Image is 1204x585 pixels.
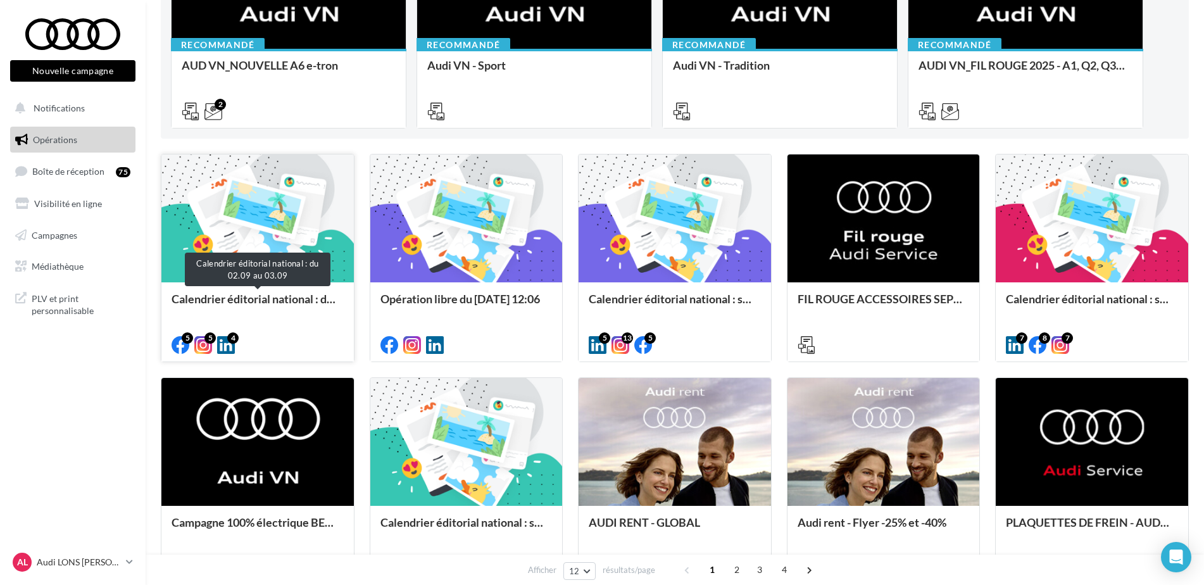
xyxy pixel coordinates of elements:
span: PLV et print personnalisable [32,290,130,317]
span: 1 [702,560,722,580]
div: Opération libre du [DATE] 12:06 [380,292,553,318]
span: Campagnes [32,229,77,240]
span: Médiathèque [32,261,84,272]
div: 7 [1016,332,1027,344]
div: 4 [227,332,239,344]
div: Recommandé [171,38,265,52]
div: 2 [215,99,226,110]
a: AL Audi LONS [PERSON_NAME] [10,550,135,574]
button: Nouvelle campagne [10,60,135,82]
div: Recommandé [908,38,1001,52]
div: 7 [1062,332,1073,344]
div: Audi VN - Tradition [673,59,887,84]
span: 12 [569,566,580,576]
div: 5 [599,332,610,344]
span: résultats/page [603,564,655,576]
div: Calendrier éditorial national : semaine du 28.07 au 03.08 [380,516,553,541]
span: Visibilité en ligne [34,198,102,209]
div: 5 [204,332,216,344]
div: FIL ROUGE ACCESSOIRES SEPTEMBRE - AUDI SERVICE [798,292,970,318]
a: PLV et print personnalisable [8,285,138,322]
div: 8 [1039,332,1050,344]
span: Afficher [528,564,556,576]
div: Open Intercom Messenger [1161,542,1191,572]
span: 4 [774,560,794,580]
div: Recommandé [662,38,756,52]
div: 5 [644,332,656,344]
span: AL [17,556,28,569]
div: AUDI RENT - GLOBAL [589,516,761,541]
div: 5 [182,332,193,344]
a: Visibilité en ligne [8,191,138,217]
div: Calendrier éditorial national : semaines du 04.08 au 25.08 [1006,292,1178,318]
div: Recommandé [417,38,510,52]
span: 2 [727,560,747,580]
span: 3 [749,560,770,580]
div: Calendrier éditorial national : du 02.09 au 03.09 [172,292,344,318]
span: Opérations [33,134,77,145]
div: Audi rent - Flyer -25% et -40% [798,516,970,541]
span: Notifications [34,103,85,113]
a: Opérations [8,127,138,153]
div: AUDI VN_FIL ROUGE 2025 - A1, Q2, Q3, Q5 et Q4 e-tron [919,59,1132,84]
a: Boîte de réception75 [8,158,138,185]
div: Audi VN - Sport [427,59,641,84]
button: Notifications [8,95,133,122]
div: 13 [622,332,633,344]
div: 75 [116,167,130,177]
div: PLAQUETTES DE FREIN - AUDI SERVICE [1006,516,1178,541]
a: Médiathèque [8,253,138,280]
div: Campagne 100% électrique BEV Septembre [172,516,344,541]
div: Calendrier éditorial national : semaine du 25.08 au 31.08 [589,292,761,318]
button: 12 [563,562,596,580]
span: Boîte de réception [32,166,104,177]
div: Calendrier éditorial national : du 02.09 au 03.09 [185,253,330,286]
div: AUD VN_NOUVELLE A6 e-tron [182,59,396,84]
p: Audi LONS [PERSON_NAME] [37,556,121,569]
a: Campagnes [8,222,138,249]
